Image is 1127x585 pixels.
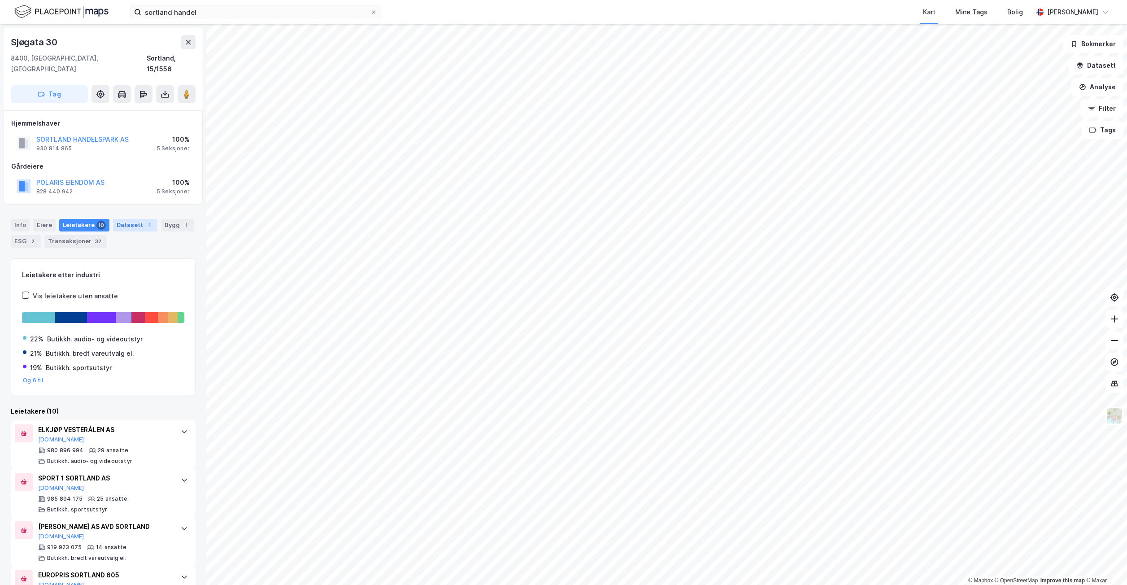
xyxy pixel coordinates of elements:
div: Mine Tags [955,7,988,17]
div: 985 894 175 [47,495,83,502]
div: [PERSON_NAME] AS AVD SORTLAND [38,521,172,532]
img: Z [1106,407,1123,424]
div: 100% [157,177,190,188]
div: Datasett [113,219,157,231]
div: Leietakere (10) [11,406,196,417]
div: 1 [182,221,191,230]
button: Bokmerker [1063,35,1123,53]
div: Sjøgata 30 [11,35,59,49]
div: Butikkh. audio- og videoutstyr [47,458,132,465]
div: 25 ansatte [97,495,127,502]
button: [DOMAIN_NAME] [38,533,84,540]
div: Butikkh. sportsutstyr [46,362,112,373]
div: 828 440 942 [36,188,73,195]
div: 930 814 865 [36,145,72,152]
div: SPORT 1 SORTLAND AS [38,473,172,484]
div: 22% [30,334,44,345]
div: 29 ansatte [98,447,128,454]
button: Datasett [1069,57,1123,74]
button: [DOMAIN_NAME] [38,485,84,492]
iframe: Chat Widget [1082,542,1127,585]
div: 14 ansatte [96,544,126,551]
div: Butikkh. sportsutstyr [47,506,107,513]
a: Mapbox [968,577,993,584]
div: 980 896 994 [47,447,83,454]
div: 100% [157,134,190,145]
div: 5 Seksjoner [157,188,190,195]
div: 10 [96,221,106,230]
div: Butikkh. bredt vareutvalg el. [47,554,126,562]
div: 8400, [GEOGRAPHIC_DATA], [GEOGRAPHIC_DATA] [11,53,147,74]
div: Info [11,219,30,231]
div: 919 923 075 [47,544,82,551]
button: Analyse [1071,78,1123,96]
div: Gårdeiere [11,161,195,172]
div: EUROPRIS SORTLAND 605 [38,570,172,581]
div: Eiere [33,219,56,231]
div: Bolig [1007,7,1023,17]
img: logo.f888ab2527a4732fd821a326f86c7f29.svg [14,4,109,20]
input: Søk på adresse, matrikkel, gårdeiere, leietakere eller personer [141,5,370,19]
div: ELKJØP VESTERÅLEN AS [38,424,172,435]
a: Improve this map [1040,577,1085,584]
button: [DOMAIN_NAME] [38,436,84,443]
div: Transaksjoner [44,235,107,248]
div: Kart [923,7,936,17]
div: Leietakere [59,219,109,231]
div: Leietakere etter industri [22,270,184,280]
div: [PERSON_NAME] [1047,7,1098,17]
div: Vis leietakere uten ansatte [33,291,118,301]
button: Tag [11,85,88,103]
button: Filter [1080,100,1123,118]
a: OpenStreetMap [995,577,1038,584]
div: Sortland, 15/1556 [147,53,196,74]
div: 32 [93,237,103,246]
div: 5 Seksjoner [157,145,190,152]
button: Tags [1082,121,1123,139]
div: 2 [28,237,37,246]
div: Butikkh. bredt vareutvalg el. [46,348,134,359]
div: 21% [30,348,42,359]
div: ESG [11,235,41,248]
div: Butikkh. audio- og videoutstyr [47,334,143,345]
button: Og 6 til [23,377,44,384]
div: Bygg [161,219,194,231]
div: 19% [30,362,42,373]
div: Hjemmelshaver [11,118,195,129]
div: 1 [145,221,154,230]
